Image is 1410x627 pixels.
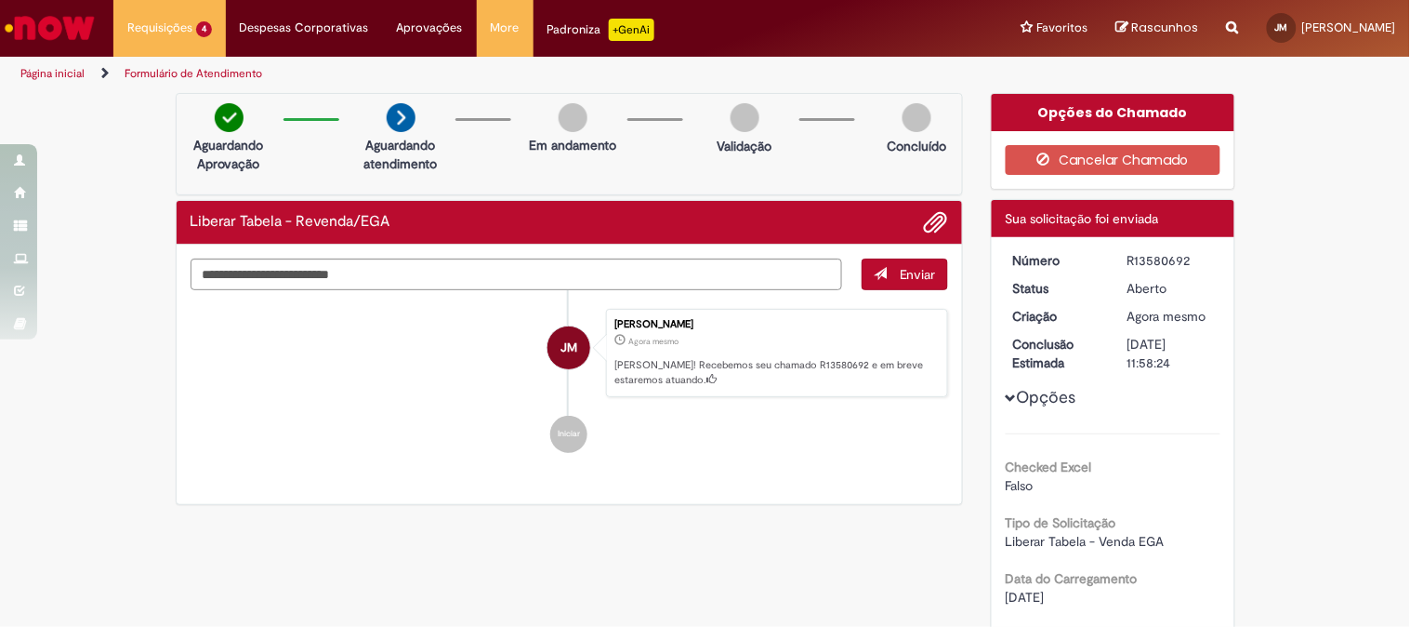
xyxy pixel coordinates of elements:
[992,94,1234,131] div: Opções do Chamado
[184,136,274,173] p: Aguardando Aprovação
[862,259,948,290] button: Enviar
[1275,21,1288,33] span: JM
[1127,308,1206,325] time: 30/09/2025 10:58:20
[1006,477,1034,494] span: Falso
[240,19,369,37] span: Despesas Corporativas
[2,9,98,47] img: ServiceNow
[1037,19,1088,37] span: Favoritos
[887,137,946,155] p: Concluído
[1006,589,1045,606] span: [DATE]
[191,214,390,231] h2: Liberar Tabela - Revenda/EGA Histórico de tíquete
[609,19,654,41] p: +GenAi
[196,21,212,37] span: 4
[628,336,679,347] time: 30/09/2025 10:58:20
[559,103,587,132] img: img-circle-grey.png
[1127,335,1214,372] div: [DATE] 11:58:24
[356,136,446,173] p: Aguardando atendimento
[1302,20,1396,35] span: [PERSON_NAME]
[1127,251,1214,270] div: R13580692
[1006,514,1116,531] b: Tipo de Solicitação
[1006,210,1159,227] span: Sua solicitação foi enviada
[903,103,931,132] img: img-circle-grey.png
[731,103,759,132] img: img-circle-grey.png
[999,307,1114,326] dt: Criação
[560,326,577,370] span: JM
[191,290,949,473] ul: Histórico de tíquete
[397,19,463,37] span: Aprovações
[547,19,654,41] div: Padroniza
[1127,307,1214,326] div: 30/09/2025 10:58:20
[529,136,616,154] p: Em andamento
[614,358,938,387] p: [PERSON_NAME]! Recebemos seu chamado R13580692 e em breve estaremos atuando.
[1127,279,1214,298] div: Aberto
[900,266,936,283] span: Enviar
[491,19,520,37] span: More
[1006,533,1165,550] span: Liberar Tabela - Venda EGA
[1006,459,1092,475] b: Checked Excel
[125,66,262,81] a: Formulário de Atendimento
[1116,20,1199,37] a: Rascunhos
[628,336,679,347] span: Agora mesmo
[20,66,85,81] a: Página inicial
[924,210,948,234] button: Adicionar anexos
[999,335,1114,372] dt: Conclusão Estimada
[1006,145,1220,175] button: Cancelar Chamado
[191,309,949,398] li: Julia Paiva Martelozo
[215,103,244,132] img: check-circle-green.png
[614,319,938,330] div: [PERSON_NAME]
[718,137,772,155] p: Validação
[547,327,590,369] div: Julia Paiva Martelozo
[191,259,843,290] textarea: Digite sua mensagem aqui...
[1132,19,1199,36] span: Rascunhos
[999,251,1114,270] dt: Número
[1006,570,1138,587] b: Data do Carregamento
[387,103,415,132] img: arrow-next.png
[14,57,926,91] ul: Trilhas de página
[127,19,192,37] span: Requisições
[1127,308,1206,325] span: Agora mesmo
[999,279,1114,298] dt: Status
